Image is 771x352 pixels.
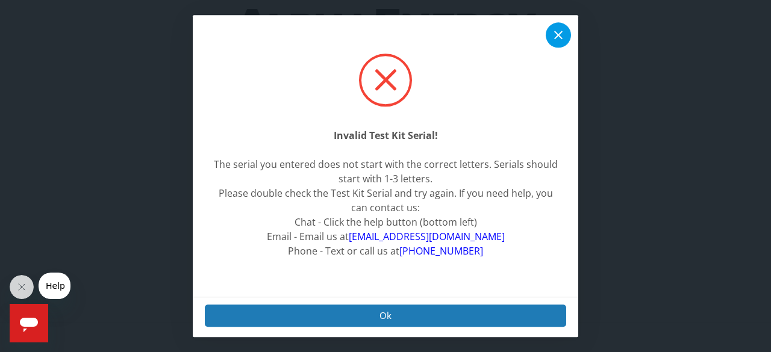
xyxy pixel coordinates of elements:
[334,129,438,142] strong: Invalid Test Kit Serial!
[10,304,48,342] iframe: Button to launch messaging window
[205,304,566,327] button: Ok
[212,157,559,186] div: The serial you entered does not start with the correct letters. Serials should start with 1-3 let...
[212,186,559,215] div: Please double check the Test Kit Serial and try again. If you need help, you can contact us:
[39,273,70,299] iframe: Message from company
[10,275,34,299] iframe: Close message
[267,215,505,258] span: Chat - Click the help button (bottom left) Email - Email us at Phone - Text or call us at
[399,244,483,258] a: [PHONE_NUMBER]
[349,230,505,243] a: [EMAIL_ADDRESS][DOMAIN_NAME]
